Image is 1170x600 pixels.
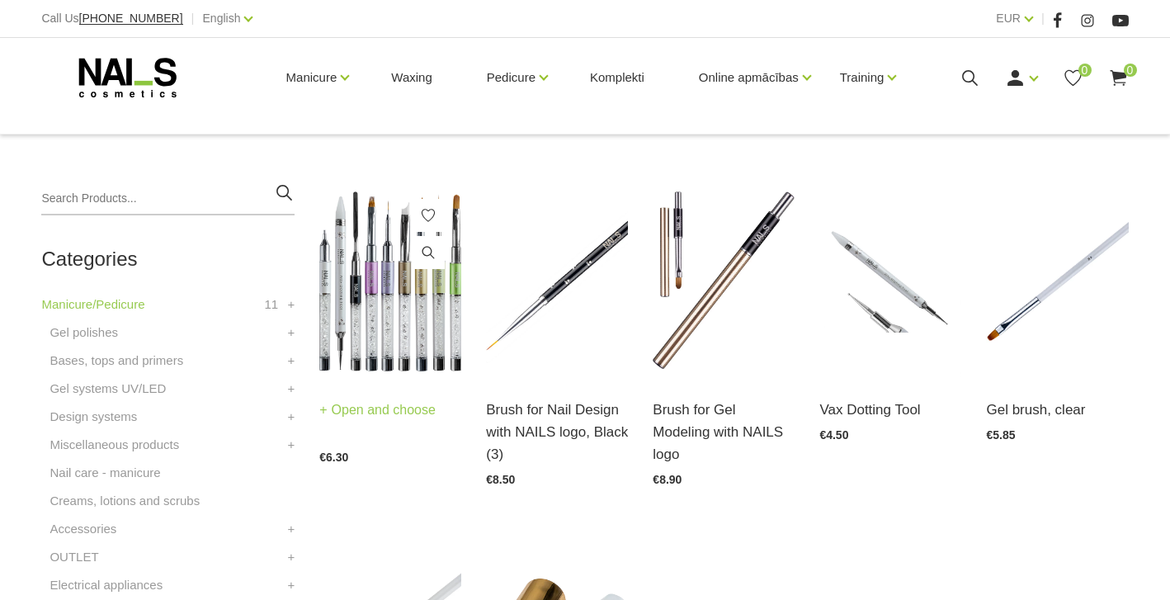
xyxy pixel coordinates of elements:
[41,182,295,215] input: Search Products...
[287,519,295,539] a: +
[50,379,166,399] a: Gel systems UV/LED
[319,182,461,378] img: Different types of nail design brushes:- Art Magnetics tool- Spatula Tool- Fork Brush #6- Art U S...
[50,519,116,539] a: Accessories
[287,323,295,343] a: +
[287,351,295,371] a: +
[986,428,1015,442] span: €5.85
[50,575,163,595] a: Electrical appliances
[819,428,848,442] span: €4.50
[50,407,137,427] a: Design systems
[50,323,118,343] a: Gel polishes
[1108,68,1129,88] a: 0
[287,575,295,595] a: +
[486,182,628,378] img: Nail art brush for creating perfect nail designs...
[486,473,515,486] span: €8.50
[50,435,179,455] a: Miscellaneous products
[41,248,295,270] h2: Categories
[50,491,200,511] a: Creams, lotions and scrubs
[699,45,799,111] a: Online apmācības
[203,8,241,28] a: English
[1124,64,1137,77] span: 0
[1041,8,1045,29] span: |
[287,547,295,567] a: +
[191,8,195,29] span: |
[577,38,658,117] a: Komplekti
[286,45,337,111] a: Manicure
[840,45,885,111] a: Training
[487,45,535,111] a: Pedicure
[50,547,98,567] a: OUTLET
[287,407,295,427] a: +
[287,379,295,399] a: +
[287,295,295,314] a: +
[986,399,1128,421] a: Gel brush, clear
[1063,68,1083,88] a: 0
[653,399,795,466] a: Brush for Gel Modeling with NAILS logo
[319,399,436,422] a: Open and choose
[41,295,144,314] a: Manicure/Pedicure
[986,182,1128,378] img: Gel brush for working with different types of UV/LED gels....
[378,38,445,117] a: Waxing
[1078,64,1092,77] span: 0
[996,8,1021,28] a: EUR
[79,12,183,25] a: [PHONE_NUMBER]
[50,351,183,371] a: Bases, tops and primers
[287,435,295,455] a: +
[486,399,628,466] a: Brush for Nail Design with NAILS logo, Black (3)
[653,182,795,378] img: Metal gel brush with a protective cap for working with different types of UV/LED gels. Particular...
[50,463,160,483] a: Nail care - manicure
[653,473,682,486] span: €8.90
[319,451,348,464] span: €6.30
[819,399,961,421] a: Vax Dotting Tool
[265,295,279,314] span: 11
[819,182,961,378] img: Strengthening treatment for weak and brittle nails....
[41,8,182,29] div: Call Us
